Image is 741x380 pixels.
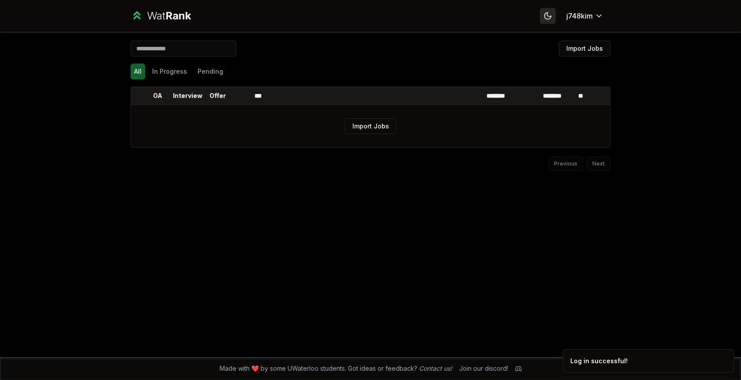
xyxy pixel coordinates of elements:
button: In Progress [149,64,191,79]
a: Contact us! [419,365,452,372]
p: Offer [210,91,226,100]
span: Made with ❤️ by some UWaterloo students. Got ideas or feedback? [220,364,452,373]
div: Wat [147,9,191,23]
span: j748kim [566,11,593,21]
div: Join our discord! [459,364,508,373]
button: Import Jobs [345,118,397,134]
span: Rank [165,9,191,22]
p: Interview [173,91,202,100]
div: Log in successful! [570,357,628,365]
button: Pending [194,64,227,79]
a: WatRank [131,9,191,23]
button: Import Jobs [559,41,610,56]
button: j748kim [559,8,610,24]
button: All [131,64,145,79]
p: OA [153,91,162,100]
